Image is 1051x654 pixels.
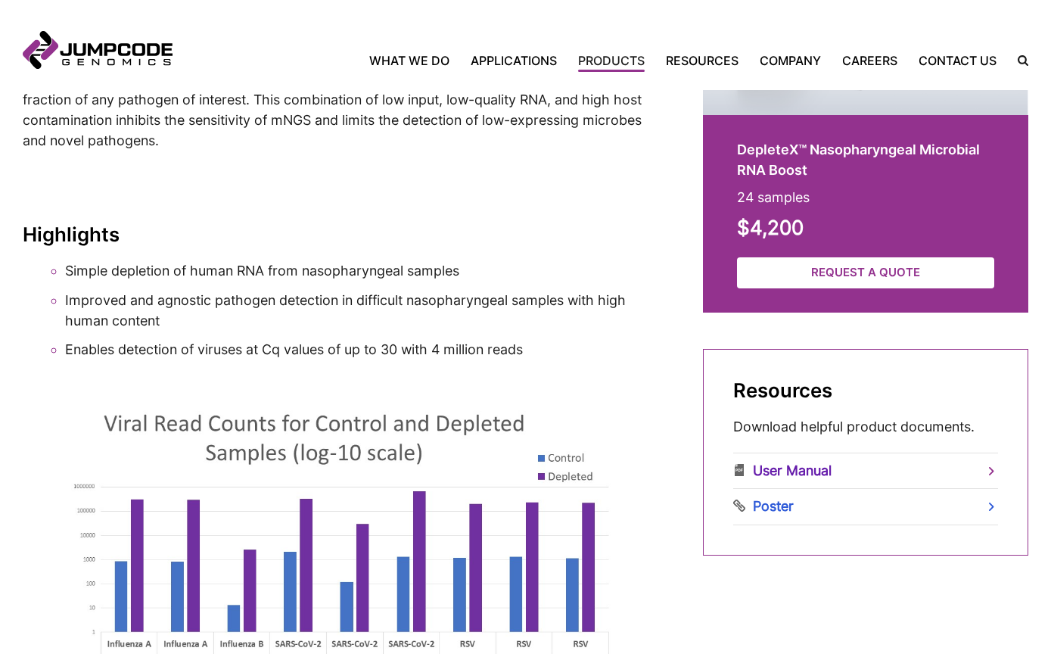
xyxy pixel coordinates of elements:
a: User Manual [733,453,998,489]
strong: $4,200 [737,216,804,239]
a: Resources [655,51,749,70]
a: What We Do [369,51,460,70]
h2: DepleteX™ Nasopharyngeal Microbial RNA Boost [737,139,994,180]
p: RNA derived from clinical nasopharyngeal samples is generally poor in quality and quantity. The R... [23,50,667,151]
a: Contact Us [908,51,1007,70]
li: Improved and agnostic pathogen detection in difficult nasopharyngeal samples with high human content [65,291,667,332]
p: 24 samples [737,188,994,208]
h2: Resources [733,379,998,402]
li: Enables detection of viruses at Cq values of up to 30 with 4 million reads [65,340,667,360]
li: Simple depletion of human RNA from nasopharyngeal samples [65,261,667,282]
nav: Primary Navigation [173,51,1007,70]
a: Company [749,51,832,70]
a: Poster [733,489,998,525]
p: Download helpful product documents. [733,417,998,438]
a: Applications [460,51,567,70]
a: Careers [832,51,908,70]
a: Products [567,51,655,70]
a: Request a Quote [737,257,994,288]
h3: Highlights [23,223,667,246]
label: Search the site. [1007,55,1028,66]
